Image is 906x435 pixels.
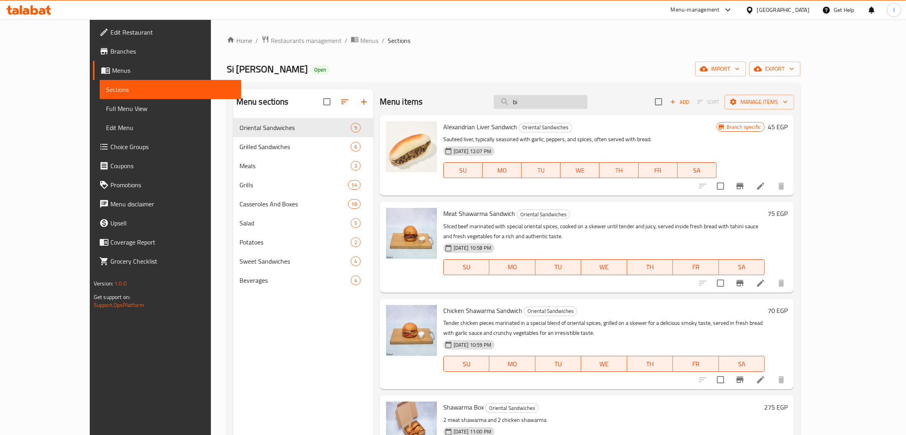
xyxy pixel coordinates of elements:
[345,36,348,45] li: /
[756,278,765,288] a: Edit menu item
[110,180,235,190] span: Promotions
[722,358,761,370] span: SA
[450,244,495,252] span: [DATE] 10:58 PM
[240,123,351,132] span: Oriental Sandwiches
[271,36,342,45] span: Restaurants management
[110,199,235,209] span: Menu disclaimer
[240,256,351,266] div: Sweet Sandwiches
[93,194,241,214] a: Menu disclaimer
[642,165,674,176] span: FR
[719,356,765,372] button: SA
[93,252,241,271] a: Grocery Checklist
[443,134,717,144] p: Sauteed liver, typically seasoned with garlic, peppers, and spices, often served with bread.
[447,358,486,370] span: SU
[348,180,361,190] div: items
[351,218,361,228] div: items
[351,276,361,285] div: items
[94,278,113,289] span: Version:
[93,23,241,42] a: Edit Restaurant
[772,274,791,293] button: delete
[712,275,729,291] span: Select to update
[233,115,373,293] nav: Menu sections
[351,162,360,170] span: 3
[354,92,373,111] button: Add section
[236,96,289,108] h2: Menu sections
[599,162,638,178] button: TH
[93,233,241,252] a: Coverage Report
[351,142,361,151] div: items
[240,142,351,151] span: Grilled Sandwiches
[227,35,800,46] nav: breadcrumb
[311,65,329,75] div: Open
[443,221,765,241] p: Sliced beef marinated with special oriental spices, cooked on a skewer until tender and juicy, se...
[671,5,720,15] div: Menu-management
[443,208,515,219] span: Meat Shawarma Sandwich
[539,358,578,370] span: TU
[768,305,788,316] h6: 70 EGP
[757,6,809,14] div: [GEOGRAPHIC_DATA]
[486,404,538,413] span: Oriental Sandwiches
[110,142,235,151] span: Choice Groups
[443,356,489,372] button: SU
[348,200,360,208] span: 18
[749,62,800,76] button: export
[764,402,788,413] h6: 275 EGP
[93,175,241,194] a: Promotions
[483,162,522,178] button: MO
[100,99,241,118] a: Full Menu View
[100,80,241,99] a: Sections
[443,401,484,413] span: Shawarma Box
[723,123,764,131] span: Branch specific
[106,85,235,94] span: Sections
[535,356,581,372] button: TU
[351,161,361,171] div: items
[673,259,719,275] button: FR
[443,162,483,178] button: SU
[731,97,788,107] span: Manage items
[233,214,373,233] div: Salad5
[351,256,361,266] div: items
[110,218,235,228] span: Upsell
[94,292,130,302] span: Get support on:
[673,356,719,372] button: FR
[348,199,361,209] div: items
[233,118,373,137] div: Oriental Sandwiches9
[233,271,373,290] div: Beverages4
[233,194,373,214] div: Casseroles And Boxes18
[630,261,670,273] span: TH
[519,123,572,132] span: Oriental Sandwiches
[360,36,379,45] span: Menus
[100,118,241,137] a: Edit Menu
[443,415,761,425] p: 2 meat shawarma and 2 chicken shawarma
[335,92,354,111] span: Sort sections
[348,181,360,189] span: 14
[110,161,235,171] span: Coupons
[388,36,410,45] span: Sections
[233,252,373,271] div: Sweet Sandwiches4
[106,123,235,132] span: Edit Menu
[730,370,750,389] button: Branch-specific-item
[603,165,635,176] span: TH
[450,341,495,349] span: [DATE] 10:59 PM
[240,199,348,209] span: Casseroles And Boxes
[489,356,535,372] button: MO
[535,259,581,275] button: TU
[380,96,423,108] h2: Menu items
[93,61,241,80] a: Menus
[667,96,692,108] span: Add item
[240,180,348,190] span: Grills
[93,42,241,61] a: Branches
[493,261,532,273] span: MO
[447,165,479,176] span: SU
[351,123,361,132] div: items
[524,307,577,316] span: Oriental Sandwiches
[701,64,740,74] span: import
[564,165,596,176] span: WE
[517,210,570,219] div: Oriental Sandwiches
[724,95,794,109] button: Manage items
[756,375,765,385] a: Edit menu item
[447,261,486,273] span: SU
[669,97,690,107] span: Add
